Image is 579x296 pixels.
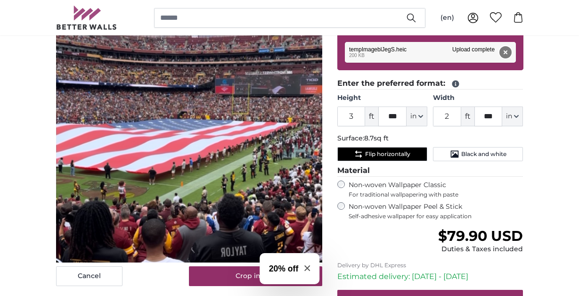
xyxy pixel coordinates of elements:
legend: Material [337,165,523,177]
span: ft [461,107,474,126]
span: For traditional wallpapering with paste [349,191,523,198]
label: Non-woven Wallpaper Classic [349,181,523,198]
button: Crop image [189,266,322,286]
button: Black and white [433,147,523,161]
p: Delivery by DHL Express [337,262,523,269]
span: $79.90 USD [438,227,523,245]
label: Non-woven Wallpaper Peel & Stick [349,202,523,220]
button: Cancel [56,266,122,286]
button: in [407,107,427,126]
p: Estimated delivery: [DATE] - [DATE] [337,271,523,282]
span: in [410,112,416,121]
label: Height [337,93,427,103]
p: Surface: [337,134,523,143]
div: Duties & Taxes included [438,245,523,254]
span: ft [365,107,378,126]
span: Flip horizontally [365,150,410,158]
span: in [506,112,512,121]
button: (en) [433,9,462,26]
span: Self-adhesive wallpaper for easy application [349,213,523,220]
label: Width [433,93,523,103]
button: Flip horizontally [337,147,427,161]
button: in [502,107,523,126]
span: 8.7sq ft [364,134,389,142]
span: Black and white [461,150,506,158]
img: Betterwalls [56,6,117,30]
legend: Enter the preferred format: [337,78,523,90]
